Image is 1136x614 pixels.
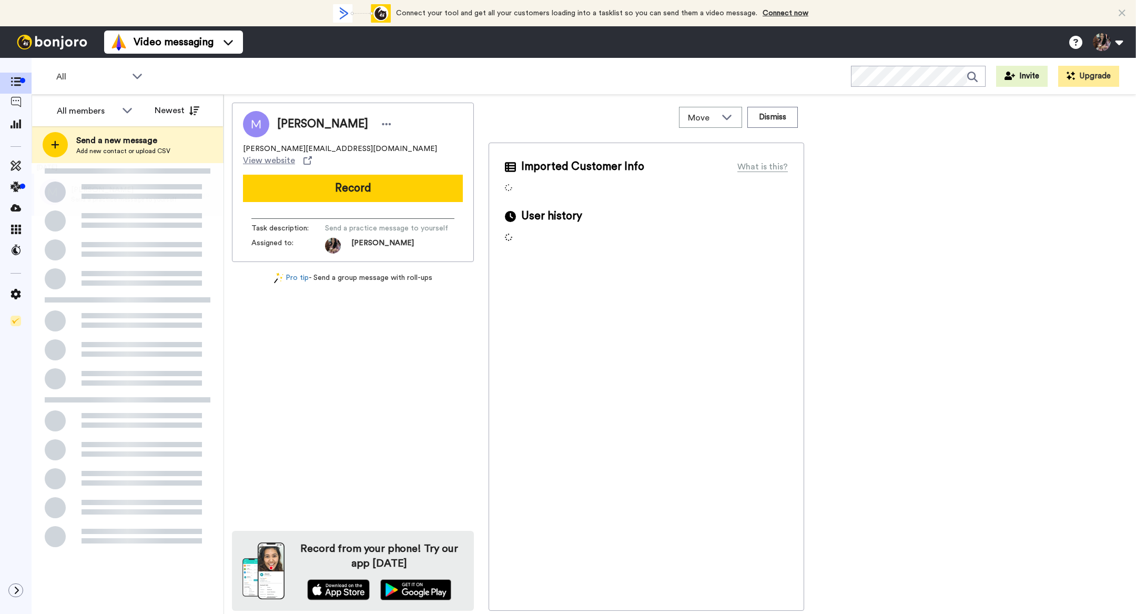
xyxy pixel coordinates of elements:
span: [PERSON_NAME][EMAIL_ADDRESS][DOMAIN_NAME] [243,144,437,154]
img: appstore [307,579,370,600]
img: 59d4c06f-6cdb-4b62-a8aa-3b21e1ffa375-1744126232.jpg [325,238,341,254]
img: bj-logo-header-white.svg [13,35,92,49]
img: download [242,542,285,599]
span: [PERSON_NAME] [71,185,176,195]
button: Invite [996,66,1048,87]
button: Record [243,175,463,202]
span: Task description : [251,223,325,234]
img: m.png [39,179,66,205]
div: All members [57,105,117,117]
span: View website [243,154,295,167]
div: 4 mo ago [181,190,218,199]
span: Send a practice message to yourself [71,195,176,204]
button: Dismiss [747,107,798,128]
div: - Send a group message with roll-ups [232,273,474,284]
img: playstore [380,579,451,600]
span: Send a practice message to yourself [325,223,448,234]
a: Connect now [763,9,808,17]
span: Connect your tool and get all your customers loading into a tasklist so you can send them a video... [396,9,757,17]
div: [DATE] [32,163,224,174]
span: Imported Customer Info [521,159,644,175]
h4: Record from your phone! Try our app [DATE] [295,541,463,571]
img: Checklist.svg [11,316,21,326]
span: Move [688,112,716,124]
span: All [56,71,127,83]
span: Assigned to: [251,238,325,254]
div: animation [333,4,391,23]
span: Video messaging [134,35,214,49]
img: vm-color.svg [110,34,127,51]
span: Send a new message [76,134,170,147]
span: Add new contact or upload CSV [76,147,170,155]
img: magic-wand.svg [274,273,283,284]
span: User history [521,208,582,224]
div: What is this? [737,160,788,173]
button: Newest [147,100,207,121]
a: Pro tip [274,273,309,284]
a: View website [243,154,312,167]
button: Upgrade [1058,66,1119,87]
span: [PERSON_NAME] [351,238,414,254]
img: Image of Monica [243,111,269,137]
span: [PERSON_NAME] [277,116,368,132]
